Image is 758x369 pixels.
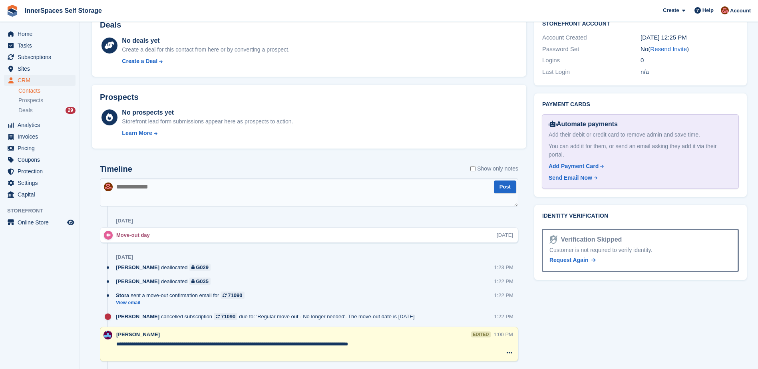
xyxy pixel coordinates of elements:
[663,6,679,14] span: Create
[100,93,139,102] h2: Prospects
[542,213,739,219] h2: Identity verification
[228,292,242,299] div: 71090
[18,131,66,142] span: Invoices
[221,292,244,299] a: 71090
[18,87,76,95] a: Contacts
[214,313,237,320] a: 71090
[4,119,76,131] a: menu
[542,67,641,77] div: Last Login
[100,20,121,30] h2: Deals
[4,217,76,228] a: menu
[650,46,687,52] a: Resend Invite
[116,278,215,285] div: deallocated
[494,313,513,320] div: 1:22 PM
[116,218,133,224] div: [DATE]
[196,264,209,271] div: G029
[470,165,475,173] input: Show only notes
[494,264,513,271] div: 1:23 PM
[18,189,66,200] span: Capital
[4,154,76,165] a: menu
[549,162,729,171] a: Add Payment Card
[549,131,732,139] div: Add their debit or credit card to remove admin and save time.
[122,129,152,137] div: Learn More
[557,235,622,244] div: Verification Skipped
[18,107,33,114] span: Deals
[122,36,289,46] div: No deals yet
[18,154,66,165] span: Coupons
[18,52,66,63] span: Subscriptions
[549,257,589,263] span: Request Again
[122,117,293,126] div: Storefront lead form submissions appear here as prospects to action.
[116,264,159,271] span: [PERSON_NAME]
[66,107,76,114] div: 29
[721,6,729,14] img: Abby Tilley
[549,246,731,254] div: Customer is not required to verify identity.
[494,278,513,285] div: 1:22 PM
[542,19,739,27] h2: Storefront Account
[470,165,518,173] label: Show only notes
[542,56,641,65] div: Logins
[66,218,76,227] a: Preview store
[549,142,732,159] div: You can add it for them, or send an email asking they add it via their portal.
[549,174,592,182] div: Send Email Now
[730,7,751,15] span: Account
[542,45,641,54] div: Password Set
[18,106,76,115] a: Deals 29
[122,108,293,117] div: No prospects yet
[641,33,739,42] div: [DATE] 12:25 PM
[494,292,513,299] div: 1:22 PM
[549,119,732,129] div: Automate payments
[549,256,596,264] a: Request Again
[4,189,76,200] a: menu
[122,57,289,65] a: Create a Deal
[18,97,43,104] span: Prospects
[542,101,739,108] h2: Payment cards
[18,119,66,131] span: Analytics
[549,162,599,171] div: Add Payment Card
[116,300,249,306] a: View email
[497,231,513,239] div: [DATE]
[4,131,76,142] a: menu
[641,56,739,65] div: 0
[641,45,739,54] div: No
[18,143,66,154] span: Pricing
[18,28,66,40] span: Home
[189,278,211,285] a: G035
[100,165,132,174] h2: Timeline
[22,4,105,17] a: InnerSpaces Self Storage
[4,40,76,51] a: menu
[4,75,76,86] a: menu
[103,331,112,339] img: Paul Allo
[494,181,516,194] button: Post
[116,292,129,299] span: Stora
[116,231,154,239] div: Move-out day
[7,207,80,215] span: Storefront
[18,96,76,105] a: Prospects
[6,5,18,17] img: stora-icon-8386f47178a22dfd0bd8f6a31ec36ba5ce8667c1dd55bd0f319d3a0aa187defe.svg
[18,166,66,177] span: Protection
[471,331,490,337] div: edited
[4,52,76,63] a: menu
[18,75,66,86] span: CRM
[122,46,289,54] div: Create a deal for this contact from here or by converting a prospect.
[104,183,113,191] img: Abby Tilley
[116,331,160,337] span: [PERSON_NAME]
[549,235,557,244] img: Identity Verification Ready
[4,63,76,74] a: menu
[196,278,209,285] div: G035
[18,217,66,228] span: Online Store
[116,313,419,320] div: cancelled subscription due to: 'Regular move out - No longer needed'. The move-out date is [DATE]
[116,264,215,271] div: deallocated
[122,129,293,137] a: Learn More
[18,40,66,51] span: Tasks
[494,331,513,338] div: 1:00 PM
[4,28,76,40] a: menu
[116,292,249,299] div: sent a move-out confirmation email for
[122,57,157,65] div: Create a Deal
[116,313,159,320] span: [PERSON_NAME]
[4,166,76,177] a: menu
[221,313,235,320] div: 71090
[116,278,159,285] span: [PERSON_NAME]
[542,33,641,42] div: Account Created
[18,177,66,188] span: Settings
